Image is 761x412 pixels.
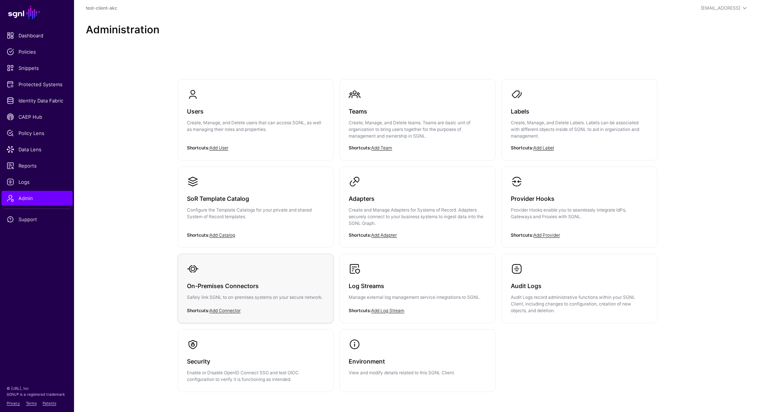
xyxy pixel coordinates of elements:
a: CAEP Hub [1,109,73,124]
a: TeamsCreate, Manage, and Delete teams. Teams are basic unit of organization to bring users togeth... [340,80,495,160]
span: Protected Systems [7,81,67,88]
span: Data Lens [7,146,67,153]
a: Add User [209,145,228,151]
h3: Adapters [349,193,486,204]
a: Add Provider [533,232,560,238]
a: SGNL [4,4,70,21]
h3: Security [187,356,324,367]
p: © [URL], Inc [7,385,67,391]
a: Admin [1,191,73,206]
a: Data Lens [1,142,73,157]
a: Protected Systems [1,77,73,92]
span: Admin [7,195,67,202]
p: View and modify details related to this SGNL Client. [349,369,486,376]
span: Logs [7,178,67,186]
p: Manage external log management service integrations to SGNL. [349,294,486,301]
span: Policies [7,48,67,55]
a: AdaptersCreate and Manage Adapters for Systems of Record. Adapters securely connect to your busin... [340,167,495,247]
a: Audit LogsAudit Logs record administrative functions within your SGNL Client, including changes t... [502,254,657,323]
p: Safely link SGNL to on-premises systems on your secure network. [187,294,324,301]
strong: Shortcuts: [511,232,533,238]
strong: Shortcuts: [187,308,209,313]
a: Terms [26,401,37,405]
p: Create, Manage, and Delete Labels. Labels can be associated with different objects inside of SGNL... [511,119,648,139]
span: Support [7,216,67,223]
a: Logs [1,175,73,189]
a: Snippets [1,61,73,75]
a: SoR Template CatalogConfigure the Template Catalogs for your private and shared System of Record ... [178,167,333,241]
a: LabelsCreate, Manage, and Delete Labels. Labels can be associated with different objects inside o... [502,80,657,160]
p: Audit Logs record administrative functions within your SGNL Client, including changes to configur... [511,294,648,314]
p: Configure the Template Catalogs for your private and shared System of Record templates. [187,207,324,220]
strong: Shortcuts: [349,308,371,313]
a: test-client-akc [86,5,117,11]
p: SGNL® is a registered trademark [7,391,67,397]
strong: Shortcuts: [511,145,533,151]
a: Add Team [371,145,392,151]
strong: Shortcuts: [349,232,371,238]
a: Add Log Stream [371,308,404,313]
h2: Administration [86,24,749,36]
h3: Teams [349,106,486,116]
h3: Log Streams [349,281,486,291]
strong: Shortcuts: [349,145,371,151]
p: Create, Manage, and Delete teams. Teams are basic unit of organization to bring users together fo... [349,119,486,139]
a: SecurityEnable or Disable OpenID Connect SSO and test OIDC configuration to verify it is function... [178,330,333,392]
p: Create, Manage, and Delete users that can access SGNL, as well as managing their roles and proper... [187,119,324,133]
a: Patents [43,401,56,405]
a: Add Label [533,145,554,151]
span: Snippets [7,64,67,72]
span: CAEP Hub [7,113,67,121]
h3: SoR Template Catalog [187,193,324,204]
h3: On-Premises Connectors [187,281,324,291]
p: Provider Hooks enable you to seamlessly integrate IdPs, Gateways and Proxies with SGNL. [511,207,648,220]
span: Dashboard [7,32,67,39]
h3: Environment [349,356,486,367]
span: Identity Data Fabric [7,97,67,104]
a: Identity Data Fabric [1,93,73,108]
strong: Shortcuts: [187,232,209,238]
a: Provider HooksProvider Hooks enable you to seamlessly integrate IdPs, Gateways and Proxies with S... [502,167,657,241]
a: EnvironmentView and modify details related to this SGNL Client. [340,330,495,385]
a: On-Premises ConnectorsSafely link SGNL to on-premises systems on your secure network. [178,254,333,321]
p: Create and Manage Adapters for Systems of Record. Adapters securely connect to your business syst... [349,207,486,227]
a: Policy Lens [1,126,73,141]
h3: Labels [511,106,648,116]
a: Policies [1,44,73,59]
a: UsersCreate, Manage, and Delete users that can access SGNL, as well as managing their roles and p... [178,80,333,153]
a: Reports [1,158,73,173]
h3: Users [187,106,324,116]
a: Log StreamsManage external log management service integrations to SGNL. [340,254,495,321]
strong: Shortcuts: [187,145,209,151]
a: Dashboard [1,28,73,43]
a: Add Connector [209,308,241,313]
span: Reports [7,162,67,169]
h3: Audit Logs [511,281,648,291]
div: [EMAIL_ADDRESS] [701,5,740,11]
h3: Provider Hooks [511,193,648,204]
a: Privacy [7,401,20,405]
span: Policy Lens [7,129,67,137]
a: Add Catalog [209,232,235,238]
a: Add Adapter [371,232,397,238]
p: Enable or Disable OpenID Connect SSO and test OIDC configuration to verify it is functioning as i... [187,369,324,383]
